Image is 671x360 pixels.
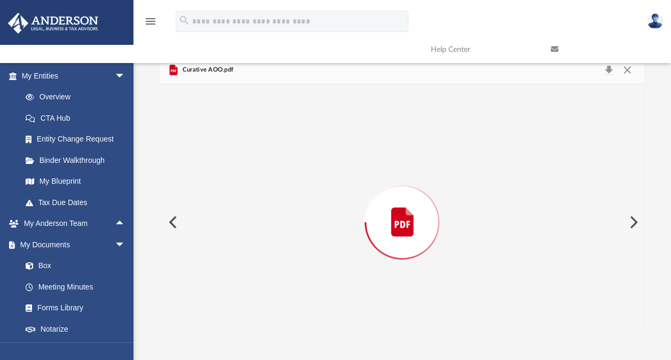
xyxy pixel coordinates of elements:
[15,129,141,150] a: Entity Change Request
[178,14,190,26] i: search
[621,207,644,237] button: Next File
[647,13,663,29] img: User Pic
[115,65,136,87] span: arrow_drop_down
[15,87,141,108] a: Overview
[7,234,136,255] a: My Documentsarrow_drop_down
[144,15,157,28] i: menu
[7,213,136,234] a: My Anderson Teamarrow_drop_up
[160,56,644,360] div: Preview
[115,234,136,256] span: arrow_drop_down
[423,28,543,71] a: Help Center
[15,107,141,129] a: CTA Hub
[180,65,233,75] span: Curative AOO.pdf
[15,318,136,340] a: Notarize
[15,255,131,277] a: Box
[144,20,157,28] a: menu
[15,150,141,171] a: Binder Walkthrough
[160,207,184,237] button: Previous File
[15,192,141,213] a: Tax Due Dates
[15,276,136,298] a: Meeting Minutes
[7,65,141,87] a: My Entitiesarrow_drop_down
[15,171,136,192] a: My Blueprint
[115,213,136,235] span: arrow_drop_up
[15,298,131,319] a: Forms Library
[5,13,101,34] img: Anderson Advisors Platinum Portal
